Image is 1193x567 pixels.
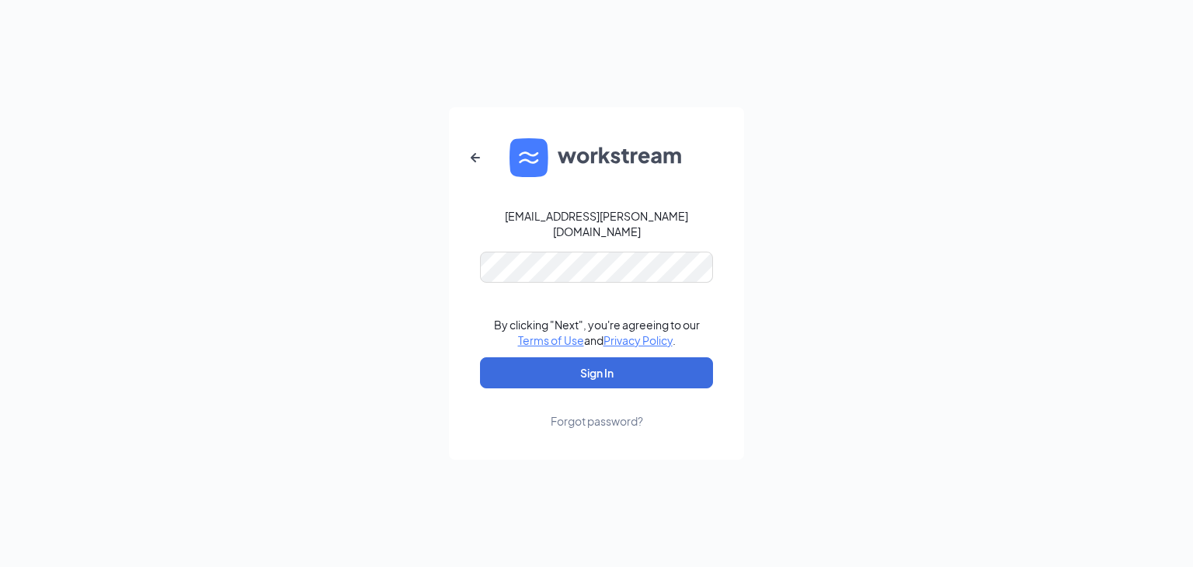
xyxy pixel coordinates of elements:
a: Terms of Use [518,333,584,347]
div: Forgot password? [551,413,643,429]
a: Privacy Policy [603,333,673,347]
a: Forgot password? [551,388,643,429]
img: WS logo and Workstream text [510,138,683,177]
div: [EMAIL_ADDRESS][PERSON_NAME][DOMAIN_NAME] [480,208,713,239]
div: By clicking "Next", you're agreeing to our and . [494,317,700,348]
svg: ArrowLeftNew [466,148,485,167]
button: Sign In [480,357,713,388]
button: ArrowLeftNew [457,139,494,176]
